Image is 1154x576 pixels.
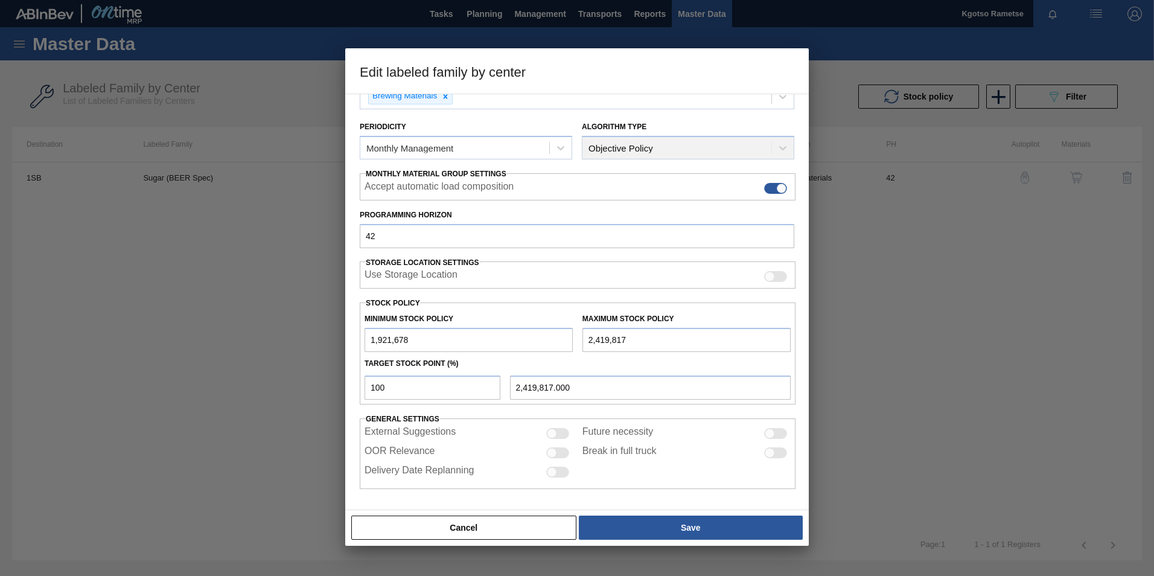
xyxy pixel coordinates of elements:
[365,269,457,284] label: When enabled, the system will display stocks from different storage locations.
[360,206,794,224] label: Programming Horizon
[351,516,576,540] button: Cancel
[366,299,420,307] label: Stock Policy
[579,516,803,540] button: Save
[582,315,674,323] label: Maximum Stock Policy
[365,446,435,460] label: OOR Relevance
[366,143,453,153] div: Monthly Management
[345,48,809,94] h3: Edit labeled family by center
[365,359,459,368] label: Target Stock Point (%)
[366,258,479,267] span: Storage Location Settings
[369,89,439,104] div: Brewing Materials
[365,181,514,196] label: Accept automatic load composition
[366,415,439,423] span: General settings
[582,426,653,441] label: Future necessity
[360,123,406,131] label: Periodicity
[366,170,506,178] span: Monthly Material Group Settings
[365,465,474,479] label: Delivery Date Replanning
[582,123,646,131] label: Algorithm Type
[582,446,657,460] label: Break in full truck
[365,315,453,323] label: Minimum Stock Policy
[365,426,456,441] label: External Suggestions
